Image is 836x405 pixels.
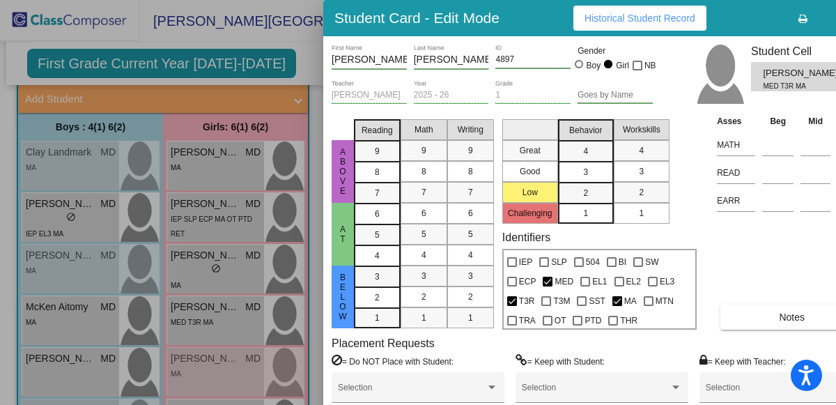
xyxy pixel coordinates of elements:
span: MED T3R MA [763,81,830,91]
span: 2 [639,186,644,199]
span: 3 [639,165,644,178]
span: 6 [468,207,473,220]
span: 7 [375,187,380,199]
label: = Keep with Student: [516,354,605,368]
span: MA [624,293,637,310]
span: 2 [421,291,426,303]
span: ECP [519,273,536,290]
span: SST [589,293,605,310]
input: assessment [717,190,755,211]
span: Reading [362,124,393,137]
span: Writing [458,123,483,136]
span: MTN [656,293,674,310]
span: 1 [375,312,380,324]
span: 8 [421,165,426,178]
label: = Keep with Teacher: [699,354,786,368]
input: grade [495,91,571,100]
span: 1 [639,207,644,220]
input: teacher [332,91,407,100]
span: MED [555,273,573,290]
span: 4 [421,249,426,261]
span: 7 [468,186,473,199]
span: 9 [421,144,426,157]
label: = Do NOT Place with Student: [332,354,454,368]
span: 3 [583,166,588,178]
span: T3R [519,293,535,310]
span: 2 [375,291,380,304]
span: Math [415,123,433,136]
span: Notes [779,312,805,323]
span: 3 [468,270,473,282]
span: Below [336,273,349,321]
span: 6 [421,207,426,220]
span: EL1 [592,273,607,290]
span: Above [336,147,349,196]
span: 8 [375,166,380,178]
span: 9 [468,144,473,157]
span: OT [555,312,566,329]
span: BI [619,254,626,270]
span: Historical Student Record [585,13,695,24]
span: THR [620,312,637,329]
span: 1 [468,312,473,324]
span: 4 [468,249,473,261]
span: 5 [375,229,380,241]
button: Historical Student Record [573,6,706,31]
h3: Student Card - Edit Mode [334,9,500,26]
input: assessment [717,162,755,183]
div: Girl [615,59,629,72]
span: 3 [375,270,380,283]
input: year [414,91,489,100]
span: EL2 [626,273,641,290]
span: 2 [583,187,588,199]
span: At [336,224,349,244]
span: 5 [421,228,426,240]
span: 5 [468,228,473,240]
span: Behavior [569,124,602,137]
span: 2 [468,291,473,303]
span: 504 [586,254,600,270]
span: NB [644,57,656,74]
input: goes by name [578,91,653,100]
th: Asses [713,114,759,129]
span: PTD [585,312,601,329]
span: EL3 [660,273,674,290]
th: Mid [797,114,834,129]
span: 4 [375,250,380,262]
input: Enter ID [495,55,571,65]
mat-label: Gender [578,45,653,57]
span: 3 [421,270,426,282]
label: Identifiers [502,231,550,244]
span: T3M [553,293,570,310]
span: SLP [551,254,567,270]
span: IEP [519,254,532,270]
span: 4 [639,144,644,157]
span: 1 [583,207,588,220]
span: 7 [421,186,426,199]
span: 8 [468,165,473,178]
span: Workskills [623,123,660,136]
label: Placement Requests [332,337,435,350]
span: 1 [421,312,426,324]
span: 6 [375,208,380,220]
span: 9 [375,145,380,158]
span: TRA [519,312,536,329]
th: Beg [759,114,797,129]
input: assessment [717,135,755,155]
span: 4 [583,145,588,158]
div: Boy [586,59,601,72]
span: SW [645,254,658,270]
